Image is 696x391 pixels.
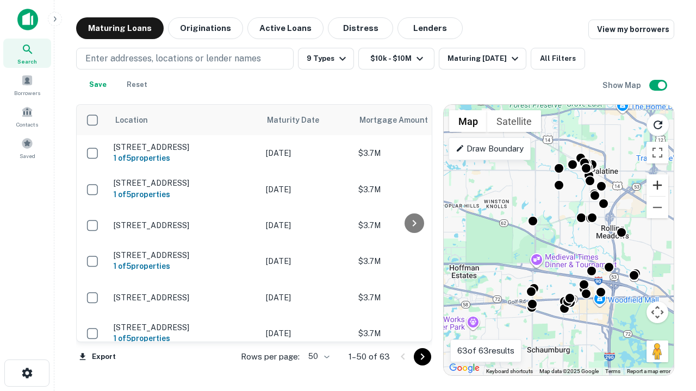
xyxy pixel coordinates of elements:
h6: Show Map [602,79,643,91]
p: [STREET_ADDRESS] [114,178,255,188]
span: Saved [20,152,35,160]
button: Zoom in [647,174,668,196]
h6: 1 of 5 properties [114,188,255,200]
button: All Filters [531,48,585,70]
p: $3.7M [358,184,467,195]
p: [STREET_ADDRESS] [114,250,255,260]
p: Enter addresses, locations or lender names [85,52,261,65]
button: Lenders [397,17,463,39]
button: 9 Types [298,48,354,70]
button: Show street map [449,110,487,132]
span: Contacts [16,120,38,129]
h6: 1 of 5 properties [114,152,255,164]
p: $3.7M [358,327,467,339]
button: Go to next page [414,348,431,365]
div: 0 0 [444,105,674,375]
button: Show satellite imagery [487,110,541,132]
img: Google [446,361,482,375]
p: [DATE] [266,292,347,304]
p: [STREET_ADDRESS] [114,220,255,230]
p: [DATE] [266,255,347,267]
th: Mortgage Amount [353,105,473,135]
span: Location [115,113,148,127]
p: Draw Boundary [456,142,524,155]
img: capitalize-icon.png [17,9,38,30]
button: Save your search to get updates of matches that match your search criteria. [80,74,115,96]
iframe: Chat Widget [642,269,696,321]
p: $3.7M [358,219,467,231]
p: [DATE] [266,147,347,159]
p: [STREET_ADDRESS] [114,293,255,302]
button: Keyboard shortcuts [486,368,533,375]
p: [DATE] [266,327,347,339]
button: Reload search area [647,113,669,136]
p: 1–50 of 63 [349,350,390,363]
p: [STREET_ADDRESS] [114,323,255,332]
span: Map data ©2025 Google [539,368,599,374]
p: [DATE] [266,184,347,195]
p: [DATE] [266,219,347,231]
th: Maturity Date [260,105,353,135]
button: Drag Pegman onto the map to open Street View [647,340,668,362]
button: Distress [328,17,393,39]
a: Contacts [3,102,51,131]
button: Originations [168,17,243,39]
p: $3.7M [358,255,467,267]
h6: 1 of 5 properties [114,332,255,344]
span: Mortgage Amount [359,113,442,127]
span: Maturity Date [267,113,333,127]
a: Search [3,39,51,68]
button: Export [76,349,119,365]
p: $3.7M [358,147,467,159]
a: Report a map error [627,368,670,374]
button: Toggle fullscreen view [647,142,668,163]
div: Maturing [DATE] [448,52,521,65]
button: Maturing Loans [76,17,164,39]
button: Active Loans [247,17,324,39]
span: Borrowers [14,89,40,97]
p: [STREET_ADDRESS] [114,142,255,152]
a: Saved [3,133,51,162]
p: 63 of 63 results [457,344,514,357]
button: Zoom out [647,197,668,218]
a: Terms (opens in new tab) [605,368,620,374]
a: View my borrowers [588,20,674,39]
button: Maturing [DATE] [439,48,526,70]
button: $10k - $10M [358,48,434,70]
a: Borrowers [3,70,51,99]
span: Search [17,57,37,66]
th: Location [108,105,260,135]
button: Reset [120,74,154,96]
button: Enter addresses, locations or lender names [76,48,294,70]
div: 50 [304,349,331,364]
p: Rows per page: [241,350,300,363]
a: Open this area in Google Maps (opens a new window) [446,361,482,375]
h6: 1 of 5 properties [114,260,255,272]
p: $3.7M [358,292,467,304]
